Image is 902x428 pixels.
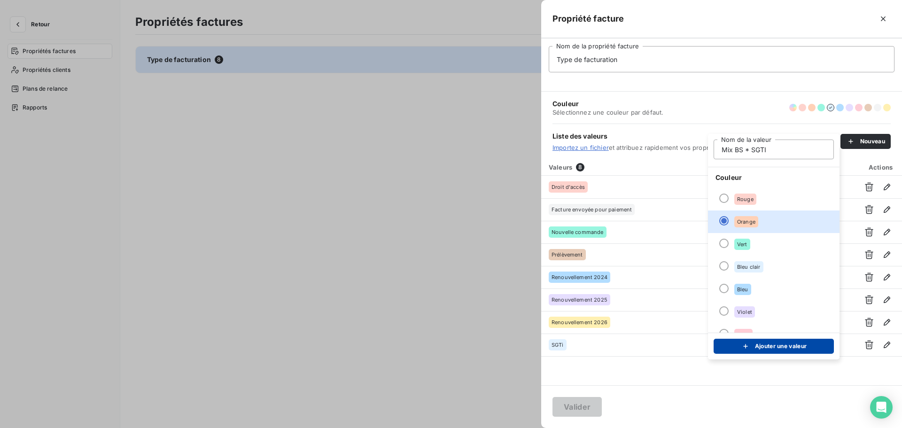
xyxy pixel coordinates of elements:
[737,219,755,225] span: Orange
[552,229,604,235] span: Nouvelle commande
[576,163,584,171] span: 8
[552,144,609,151] a: Importez un fichier
[552,132,840,141] span: Liste des valeurs
[552,274,607,280] span: Renouvellement 2024
[552,319,607,325] span: Renouvellement 2026
[737,309,752,315] span: Violet
[552,99,663,109] span: Couleur
[840,134,891,149] button: Nouveau
[870,396,893,419] div: Open Intercom Messenger
[552,252,583,257] span: Prélèvement
[714,140,834,159] input: placeholder
[552,144,840,151] span: et attribuez rapidement vos propriétés.
[737,196,754,202] span: Rouge
[737,264,761,270] span: Bleu clair
[552,397,602,417] button: Valider
[737,287,748,292] span: Bleu
[552,342,564,348] span: SGTi
[714,339,834,354] button: Ajouter une valeur
[737,332,750,337] span: Rose
[549,46,894,72] input: placeholder
[552,207,632,212] span: Facture envoyée pour paiement
[552,12,624,25] h5: Propriété facture
[552,109,663,116] span: Sélectionnez une couleur par défaut.
[869,163,893,171] span: Actions
[708,167,840,188] span: Couleur
[543,163,852,172] div: Valeurs
[552,297,607,303] span: Renouvellement 2025
[552,184,585,190] span: Droit d'accès
[737,241,747,247] span: Vert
